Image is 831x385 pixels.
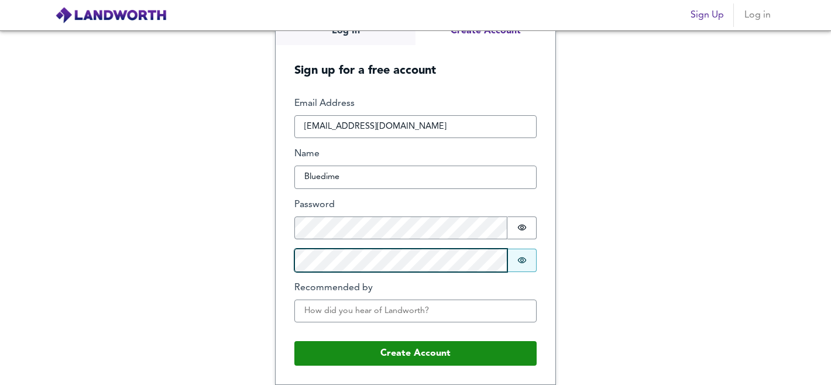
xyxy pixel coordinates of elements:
[294,97,537,111] label: Email Address
[739,4,776,27] button: Log in
[294,198,537,212] label: Password
[691,7,724,23] span: Sign Up
[294,300,537,323] input: How did you hear of Landworth?
[294,115,537,139] input: How can we reach you?
[507,249,537,272] button: Show password
[276,45,555,78] h5: Sign up for a free account
[276,16,415,45] button: Log In
[294,147,537,161] label: Name
[294,341,537,366] button: Create Account
[507,216,537,240] button: Show password
[294,166,537,189] input: What should we call you?
[415,16,555,45] button: Create Account
[294,281,537,295] label: Recommended by
[686,4,729,27] button: Sign Up
[55,6,167,24] img: logo
[743,7,771,23] span: Log in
